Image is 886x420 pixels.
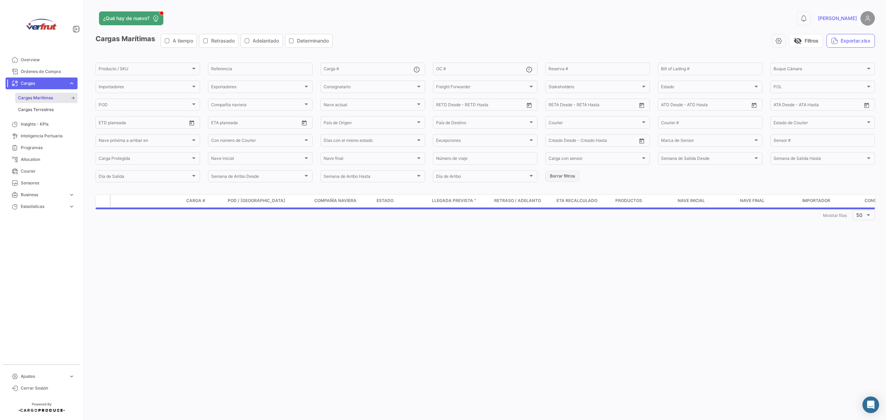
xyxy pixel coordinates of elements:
[69,80,75,86] span: expand_more
[21,57,75,63] span: Overview
[661,85,753,90] span: Estado
[21,180,75,186] span: Sensores
[324,157,416,162] span: Nave final
[21,168,75,174] span: Courier
[661,103,683,108] input: ATD Desde
[183,195,225,207] datatable-header-cell: Carga #
[21,121,75,127] span: Insights - KPIs
[491,195,554,207] datatable-header-cell: Retraso / Adelanto
[311,195,374,207] datatable-header-cell: Compañía naviera
[6,142,78,154] a: Programas
[211,139,303,144] span: Con número de Courier
[774,121,866,126] span: Estado de Courier
[314,198,356,204] span: Compañía naviera
[211,175,303,180] span: Semana de Arribo Desde
[241,34,282,47] button: Adelantado
[549,157,641,162] span: Carga con sensor
[18,107,54,113] span: Cargas Terrestres
[24,8,59,43] img: verfrut.png
[324,103,416,108] span: Nave actual
[377,198,394,204] span: Estado
[18,95,53,101] span: Cargas Marítimas
[324,85,416,90] span: Consignatario
[6,165,78,177] a: Courier
[823,213,847,218] span: Mostrar filas
[99,11,163,25] button: ¿Qué hay de nuevo?
[549,121,641,126] span: Courier
[211,85,303,90] span: Exportadores
[99,67,191,72] span: Producto / SKU
[774,85,866,90] span: POL
[211,103,303,108] span: Compañía naviera
[21,373,66,380] span: Ajustes
[549,103,561,108] input: Desde
[103,15,150,22] span: ¿Qué hay de nuevo?
[774,157,866,162] span: Semana de Salida Hasta
[294,195,311,207] datatable-header-cell: Póliza
[99,157,191,162] span: Carga Protegida
[199,34,238,47] button: Retrasado
[581,139,624,144] input: Creado Hasta
[613,195,675,207] datatable-header-cell: Productos
[794,37,802,45] span: visibility_off
[615,198,642,204] span: Productos
[799,103,842,108] input: ATA Hasta
[826,34,875,48] button: Exportar.xlsx
[99,85,191,90] span: Importadores
[21,385,75,391] span: Cerrar Sesión
[436,121,528,126] span: País de Destino
[688,103,730,108] input: ATD Hasta
[21,69,75,75] span: Órdenes de Compra
[211,37,235,44] span: Retrasado
[860,11,875,26] img: placeholder-user.png
[636,136,647,146] button: Open calendar
[557,198,597,204] span: ETA Recalculado
[21,133,75,139] span: Inteligencia Portuaria
[21,156,75,163] span: Allocation
[128,195,183,207] datatable-header-cell: Estado de Envio
[15,93,78,103] a: Cargas Marítimas
[554,195,613,207] datatable-header-cell: ETA Recalculado
[21,203,66,210] span: Estadísticas
[862,396,879,413] div: Abrir Intercom Messenger
[324,121,416,126] span: País de Origen
[678,198,705,204] span: Nave inicial
[861,100,872,110] button: Open calendar
[324,139,416,144] span: Días con el mismo estado
[21,145,75,151] span: Programas
[324,175,416,180] span: Semana de Arribo Hasta
[69,192,75,198] span: expand_more
[789,34,823,48] button: visibility_offFiltros
[253,37,279,44] span: Adelantado
[436,103,449,108] input: Desde
[6,54,78,66] a: Overview
[374,195,429,207] datatable-header-cell: Estado
[856,212,862,218] span: 50
[116,121,159,126] input: Hasta
[549,85,641,90] span: Stakeholders
[6,66,78,77] a: Órdenes de Compra
[429,195,491,207] datatable-header-cell: Llegada prevista
[6,118,78,130] a: Insights - KPIs
[285,34,332,47] button: Determinando
[818,15,857,22] span: [PERSON_NAME]
[99,121,111,126] input: Desde
[799,195,862,207] datatable-header-cell: Importador
[545,171,579,182] button: Borrar filtros
[297,37,329,44] span: Determinando
[524,100,534,110] button: Open calendar
[740,198,765,204] span: Nave final
[774,103,795,108] input: ATA Desde
[661,139,753,144] span: Marca de Sensor
[99,175,191,180] span: Día de Salida
[161,34,197,47] button: A tiempo
[749,100,759,110] button: Open calendar
[774,67,866,72] span: Buque Cámara
[675,195,737,207] datatable-header-cell: Nave inicial
[299,118,309,128] button: Open calendar
[636,100,647,110] button: Open calendar
[21,80,66,86] span: Cargas
[453,103,496,108] input: Hasta
[187,118,197,128] button: Open calendar
[69,373,75,380] span: expand_more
